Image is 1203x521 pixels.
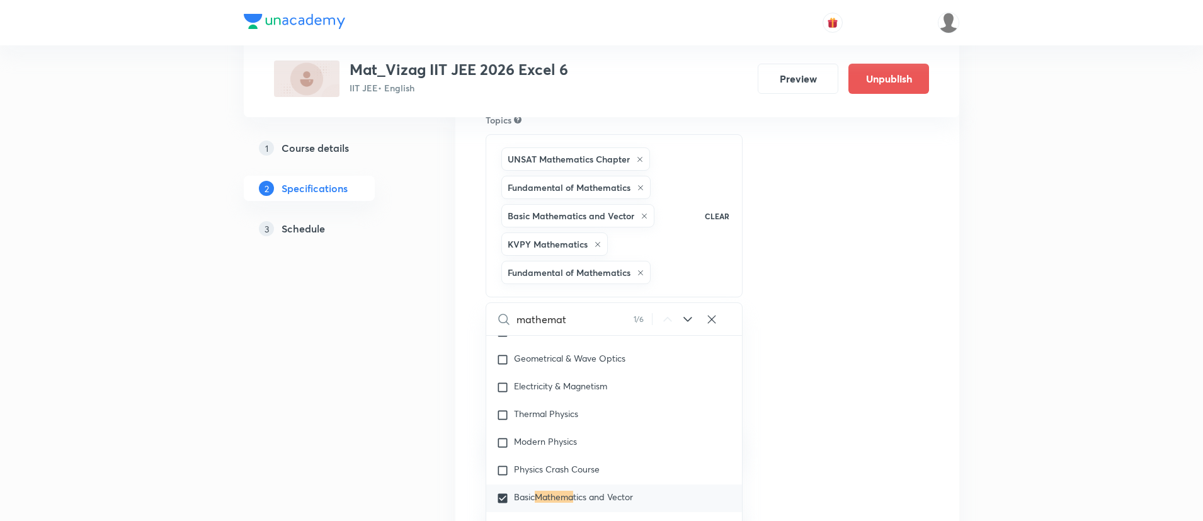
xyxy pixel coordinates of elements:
[848,64,929,94] button: Unpublish
[514,435,577,447] span: Modern Physics
[938,12,959,33] img: karthik
[508,152,630,166] h6: UNSAT Mathematics Chapter
[514,380,607,392] span: Electricity & Magnetism
[282,221,325,236] h5: Schedule
[244,14,345,29] img: Company Logo
[514,408,578,420] span: Thermal Physics
[244,14,345,32] a: Company Logo
[244,135,415,161] a: 1Course details
[758,64,838,94] button: Preview
[350,81,568,94] p: IIT JEE • English
[573,491,633,503] span: tics and Vector
[514,491,535,503] span: Basic
[486,113,511,127] h6: Topics
[705,210,729,222] p: CLEAR
[514,114,522,125] div: Search for topics
[827,17,838,28] img: avatar
[508,266,630,279] h6: Fundamental of Mathematics
[259,140,274,156] p: 1
[514,463,600,475] span: Physics Crash Course
[535,491,573,503] mark: Mathema
[508,181,630,194] h6: Fundamental of Mathematics
[508,209,634,222] h6: Basic Mathematics and Vector
[823,13,843,33] button: avatar
[514,352,625,364] span: Geometrical & Wave Optics
[516,303,634,335] input: Search topics to add
[634,313,652,325] div: 1 / 6
[274,60,339,97] img: 4463E392-1207-4BFB-8F8B-78B9E27096D3_plus.png
[508,238,588,251] h6: KVPY Mathematics
[259,221,274,236] p: 3
[244,216,415,241] a: 3Schedule
[259,181,274,196] p: 2
[282,181,348,196] h5: Specifications
[350,60,568,79] h3: Mat_Vizag IIT JEE 2026 Excel 6
[282,140,349,156] h5: Course details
